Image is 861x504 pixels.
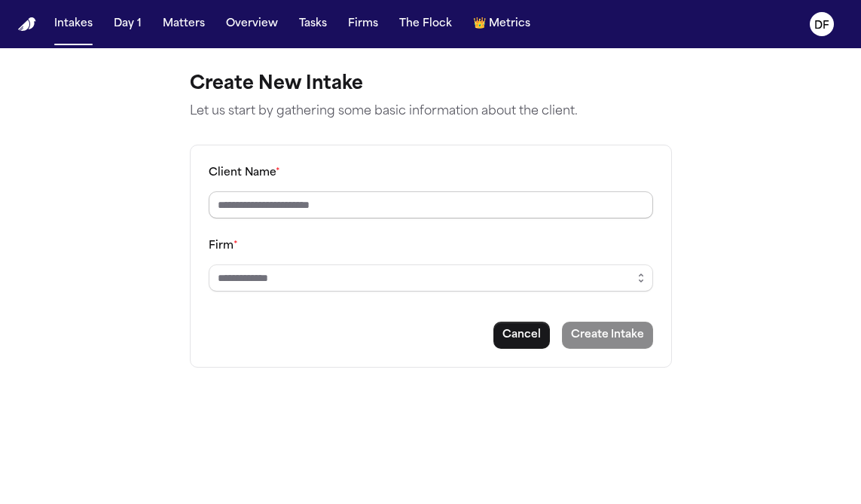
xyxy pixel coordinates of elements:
button: Intakes [48,11,99,38]
button: The Flock [393,11,458,38]
label: Firm [209,240,238,252]
button: Cancel intake creation [493,322,550,349]
img: Finch Logo [18,17,36,32]
input: Select a firm [209,264,653,292]
h1: Create New Intake [190,72,672,96]
button: Firms [342,11,384,38]
label: Client Name [209,167,280,179]
p: Let us start by gathering some basic information about the client. [190,102,672,121]
button: Day 1 [108,11,148,38]
button: crownMetrics [467,11,536,38]
input: Client name [209,191,653,218]
button: Overview [220,11,284,38]
button: Tasks [293,11,333,38]
button: Create intake [562,322,653,349]
button: Matters [157,11,211,38]
a: Home [18,17,36,32]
